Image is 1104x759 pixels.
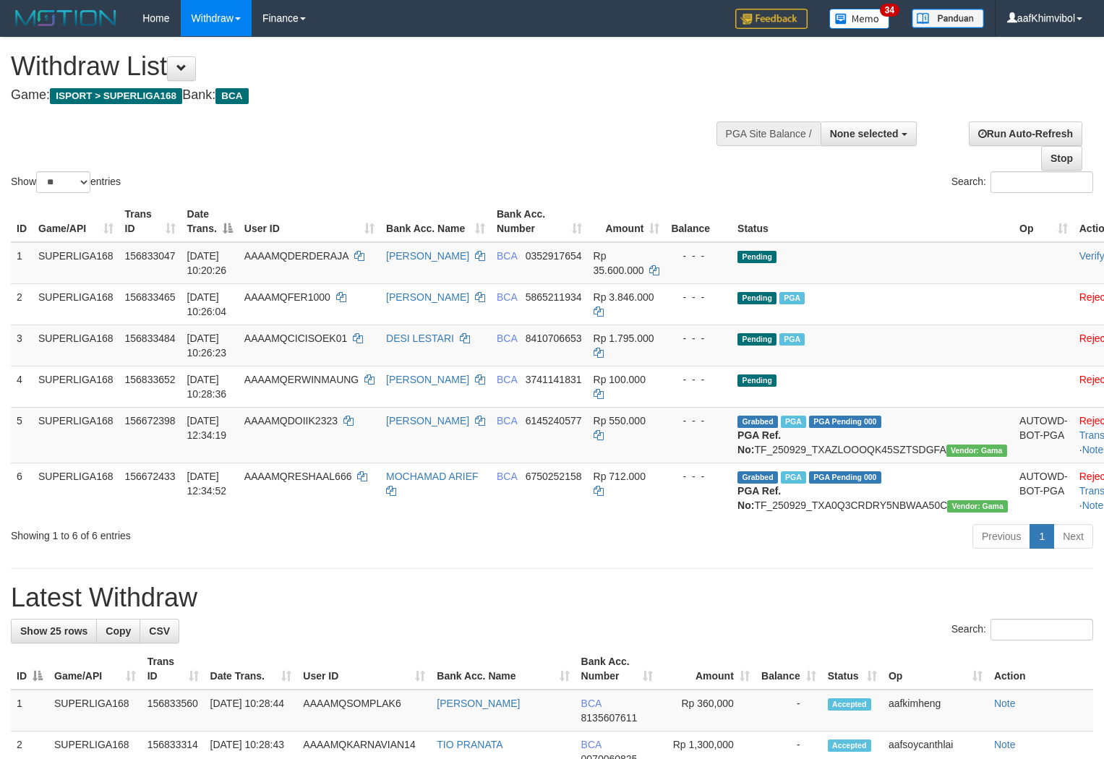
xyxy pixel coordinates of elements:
a: Note [1082,444,1104,455]
a: DESI LESTARI [386,333,454,344]
th: Bank Acc. Number: activate to sort column ascending [575,648,659,690]
a: MOCHAMAD ARIEF [386,471,479,482]
input: Search: [990,171,1093,193]
th: Bank Acc. Name: activate to sort column ascending [431,648,575,690]
th: Status [732,201,1014,242]
th: Bank Acc. Number: activate to sort column ascending [491,201,588,242]
span: None selected [830,128,899,140]
th: Balance [665,201,732,242]
span: CSV [149,625,170,637]
span: Rp 35.600.000 [594,250,644,276]
span: Marked by aafsoycanthlai [781,471,806,484]
td: 5 [11,407,33,463]
h1: Latest Withdraw [11,583,1093,612]
span: Grabbed [737,471,778,484]
a: TIO PRANATA [437,739,502,750]
td: 1 [11,242,33,284]
td: aafkimheng [883,690,988,732]
div: - - - [671,290,726,304]
a: [PERSON_NAME] [386,250,469,262]
a: Next [1053,524,1093,549]
span: BCA [497,471,517,482]
b: PGA Ref. No: [737,485,781,511]
td: 2 [11,283,33,325]
a: Stop [1041,146,1082,171]
td: SUPERLIGA168 [33,366,119,407]
span: Copy 8410706653 to clipboard [526,333,582,344]
th: ID: activate to sort column descending [11,648,48,690]
th: Date Trans.: activate to sort column descending [181,201,239,242]
button: None selected [821,121,917,146]
img: MOTION_logo.png [11,7,121,29]
span: Rp 100.000 [594,374,646,385]
span: PGA Pending [809,416,881,428]
span: 156833465 [125,291,176,303]
div: - - - [671,469,726,484]
th: Date Trans.: activate to sort column ascending [205,648,298,690]
span: AAAAMQCICISOEK01 [244,333,347,344]
a: Previous [972,524,1030,549]
td: AAAAMQSOMPLAK6 [297,690,431,732]
span: BCA [497,415,517,426]
span: ISPORT > SUPERLIGA168 [50,88,182,104]
span: [DATE] 10:26:23 [187,333,227,359]
th: Trans ID: activate to sort column ascending [142,648,205,690]
span: Marked by aafsoycanthlai [779,292,805,304]
span: Accepted [828,739,871,752]
th: Amount: activate to sort column ascending [588,201,666,242]
span: BCA [215,88,248,104]
span: BCA [497,333,517,344]
b: PGA Ref. No: [737,429,781,455]
a: [PERSON_NAME] [386,291,469,303]
span: 156833652 [125,374,176,385]
span: 34 [880,4,899,17]
th: Status: activate to sort column ascending [822,648,883,690]
td: TF_250929_TXAZLOOOQK45SZTSDGFA [732,407,1014,463]
div: Showing 1 to 6 of 6 entries [11,523,449,543]
input: Search: [990,619,1093,640]
span: [DATE] 10:20:26 [187,250,227,276]
th: Bank Acc. Name: activate to sort column ascending [380,201,491,242]
div: - - - [671,249,726,263]
th: Balance: activate to sort column ascending [756,648,822,690]
a: [PERSON_NAME] [437,698,520,709]
h1: Withdraw List [11,52,722,81]
a: 1 [1030,524,1054,549]
span: AAAAMQRESHAAL666 [244,471,352,482]
td: 1 [11,690,48,732]
span: 156833484 [125,333,176,344]
td: 3 [11,325,33,366]
th: Amount: activate to sort column ascending [659,648,756,690]
label: Show entries [11,171,121,193]
td: SUPERLIGA168 [48,690,142,732]
th: Game/API: activate to sort column ascending [48,648,142,690]
span: AAAAMQERWINMAUNG [244,374,359,385]
a: Note [994,739,1016,750]
select: Showentries [36,171,90,193]
span: Copy 6145240577 to clipboard [526,415,582,426]
div: - - - [671,372,726,387]
a: Note [1082,499,1104,511]
td: [DATE] 10:28:44 [205,690,298,732]
span: Pending [737,374,776,387]
label: Search: [951,619,1093,640]
a: Copy [96,619,140,643]
td: AUTOWD-BOT-PGA [1014,463,1074,518]
td: TF_250929_TXA0Q3CRDRY5NBWAA50C [732,463,1014,518]
td: Rp 360,000 [659,690,756,732]
h4: Game: Bank: [11,88,722,103]
span: [DATE] 12:34:19 [187,415,227,441]
span: Vendor URL: https://trx31.1velocity.biz [947,500,1008,513]
span: 156672398 [125,415,176,426]
span: 156833047 [125,250,176,262]
span: Grabbed [737,416,778,428]
td: 4 [11,366,33,407]
span: Copy 5865211934 to clipboard [526,291,582,303]
td: SUPERLIGA168 [33,325,119,366]
th: Op: activate to sort column ascending [1014,201,1074,242]
th: Game/API: activate to sort column ascending [33,201,119,242]
th: Op: activate to sort column ascending [883,648,988,690]
span: Copy 0352917654 to clipboard [526,250,582,262]
div: - - - [671,413,726,428]
span: Copy [106,625,131,637]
